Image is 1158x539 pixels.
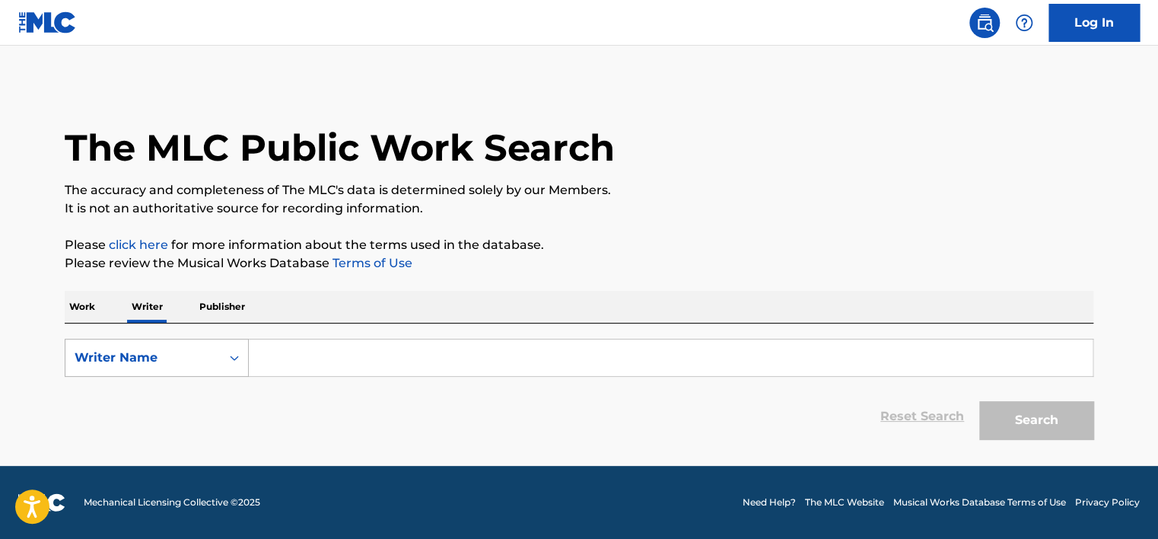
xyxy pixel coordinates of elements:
h1: The MLC Public Work Search [65,125,615,171]
p: The accuracy and completeness of The MLC's data is determined solely by our Members. [65,181,1093,199]
a: Need Help? [743,496,796,509]
iframe: Chat Widget [1082,466,1158,539]
a: Log In [1048,4,1140,42]
a: Privacy Policy [1075,496,1140,509]
a: The MLC Website [805,496,884,509]
p: Please for more information about the terms used in the database. [65,236,1093,254]
form: Search Form [65,339,1093,447]
p: Writer [127,291,167,323]
img: help [1015,14,1033,32]
a: Public Search [969,8,1000,38]
a: click here [109,238,168,252]
div: Help [1009,8,1039,38]
img: MLC Logo [18,11,77,33]
p: It is not an authoritative source for recording information. [65,199,1093,218]
div: Writer Name [75,349,212,367]
a: Terms of Use [329,256,412,270]
p: Please review the Musical Works Database [65,254,1093,273]
p: Work [65,291,100,323]
img: search [975,14,994,32]
a: Musical Works Database Terms of Use [893,496,1066,509]
span: Mechanical Licensing Collective © 2025 [84,496,260,509]
img: logo [18,493,65,512]
p: Publisher [195,291,250,323]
